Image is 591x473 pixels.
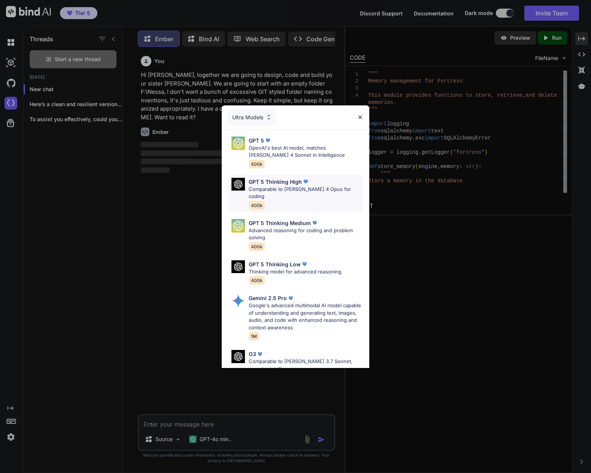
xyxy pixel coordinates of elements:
[231,178,245,191] img: Pick Models
[249,350,256,358] p: O3
[249,268,343,276] p: Thinking model for advanced reasoning.
[249,358,364,372] p: Comparable to [PERSON_NAME] 3.7 Sonnet, superior intelligence
[249,144,364,159] p: OpenAI's best AI model, matches [PERSON_NAME] 4 Sonnet in Intelligence
[249,242,265,251] span: 400k
[231,137,245,150] img: Pick Models
[249,137,264,144] p: GPT 5
[249,302,364,331] p: Google's advanced multimodal AI model capable of understanding and generating text, images, audio...
[249,227,364,242] p: Advanced reasoning for coding and problem solving
[249,219,311,227] p: GPT 5 Thinking Medium
[228,109,276,126] div: Ultra Models
[256,350,264,358] img: premium
[231,350,245,363] img: Pick Models
[249,294,287,302] p: Gemini 2.5 Pro
[302,178,309,185] img: premium
[249,276,265,285] span: 400k
[266,114,272,120] img: Pick Models
[249,332,259,341] span: 1M
[231,294,245,308] img: Pick Models
[249,160,265,168] span: 400k
[287,294,294,302] img: premium
[231,219,245,233] img: Pick Models
[249,178,302,186] p: GPT 5 Thinking High
[249,260,301,268] p: GPT 5 Thinking Low
[231,260,245,273] img: Pick Models
[249,186,364,200] p: Comparable to [PERSON_NAME] 4 Opus for coding
[249,201,265,210] span: 400k
[311,219,318,227] img: premium
[357,114,363,120] img: close
[264,137,272,144] img: premium
[301,260,308,268] img: premium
